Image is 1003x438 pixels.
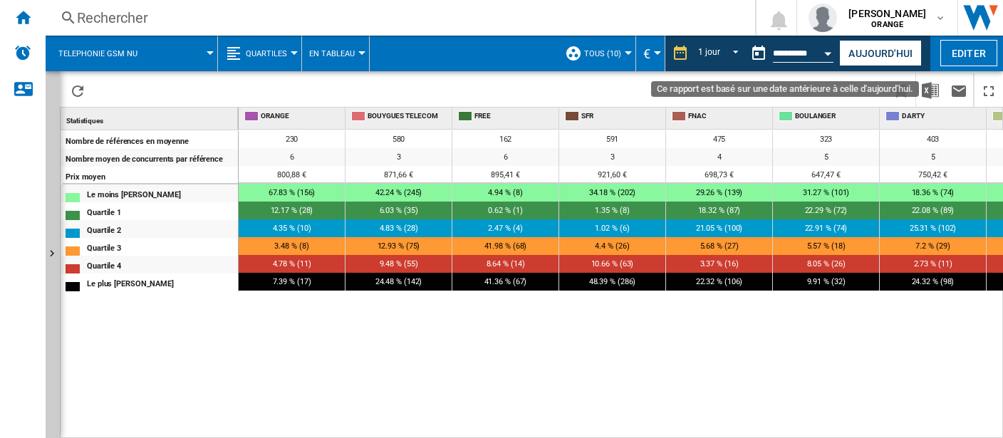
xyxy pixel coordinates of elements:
[795,111,876,121] span: BOULANGER
[397,152,401,162] span: 3
[63,73,92,107] button: Recharger
[87,275,237,290] div: Le plus [PERSON_NAME]
[803,188,850,197] span: 31.27 % (101)
[66,168,237,182] div: Prix moyen
[87,257,237,272] div: Quartile 4
[273,277,311,286] span: 7.39 % (17)
[309,49,355,58] span: En Tableau
[776,108,879,125] div: BOULANGER
[87,239,237,254] div: Quartile 3
[912,277,955,286] span: 24.32 % (98)
[696,42,744,66] md-select: REPORTS.WIZARD.STEPS.REPORT.STEPS.REPORT_OPTIONS.PERIOD: 1 jour
[927,135,940,144] span: 403
[273,259,311,268] span: 4.78 % (11)
[375,188,422,197] span: 42.24 % (245)
[871,20,903,29] b: ORANGE
[87,221,237,236] div: Quartile 2
[225,36,294,71] div: Quartiles
[562,108,665,125] div: SFR
[945,73,973,107] button: Envoyer ce rapport par email
[474,111,556,121] span: FREE
[606,135,619,144] span: 591
[380,206,418,215] span: 6.03 % (35)
[595,224,629,233] span: 1.02 % (6)
[274,241,308,251] span: 3.48 % (8)
[375,277,422,286] span: 24.48 % (142)
[975,73,1003,107] button: Plein écran
[940,40,997,66] button: Editer
[700,241,739,251] span: 5.68 % (27)
[584,36,628,71] button: TOUS (10)
[66,117,103,125] span: Statistiques
[922,82,939,99] img: excel-24x24.png
[744,36,836,71] div: Ce rapport est basé sur une date antérieure à celle d'aujourd'hui.
[504,152,508,162] span: 6
[286,135,298,144] span: 230
[912,188,955,197] span: 18.36 % (74)
[269,188,316,197] span: 67.83 % (156)
[595,206,629,215] span: 1.35 % (8)
[820,135,833,144] span: 323
[58,49,137,58] span: Telephonie gsm nu
[805,224,848,233] span: 22.91 % (74)
[807,259,846,268] span: 8.05 % (26)
[669,108,772,125] div: FNAC
[380,224,418,233] span: 4.83 % (28)
[488,188,522,197] span: 4.94 % (8)
[643,36,658,71] div: €
[848,6,926,21] span: [PERSON_NAME]
[491,170,519,179] span: 895,41 €
[53,36,210,71] div: Telephonie gsm nu
[713,135,726,144] span: 475
[246,36,294,71] button: Quartiles
[910,224,957,233] span: 25.31 % (102)
[271,206,313,215] span: 12.17 % (28)
[698,206,741,215] span: 18.32 % (87)
[688,111,769,121] span: FNAC
[380,259,418,268] span: 9.48 % (55)
[63,108,238,130] div: Statistiques Sort None
[807,277,846,286] span: 9.91 % (32)
[807,241,846,251] span: 5.57 % (18)
[902,111,983,121] span: DARTY
[87,204,237,219] div: Quartile 1
[887,73,915,107] button: Créer un favoris
[241,108,345,125] div: ORANGE
[261,111,342,121] span: ORANGE
[309,36,362,71] div: En Tableau
[378,241,420,251] span: 12.93 % (75)
[696,188,743,197] span: 29.26 % (139)
[63,108,238,130] div: Sort None
[487,259,525,268] span: 8.64 % (14)
[914,259,952,268] span: 2.73 % (11)
[916,73,945,107] button: Télécharger au format Excel
[14,44,31,61] img: alerts-logo.svg
[839,40,922,66] button: Aujourd'hui
[717,152,722,162] span: 4
[811,170,840,179] span: 647,47 €
[696,224,743,233] span: 21.05 % (100)
[915,241,950,251] span: 7.2 % (29)
[277,170,306,179] span: 800,88 €
[58,36,152,71] button: Telephonie gsm nu
[581,111,662,121] span: SFR
[816,38,841,64] button: Open calendar
[290,152,294,162] span: 6
[636,36,665,71] md-menu: Currency
[591,259,634,268] span: 10.66 % (63)
[46,71,60,438] button: Afficher
[824,152,828,162] span: 5
[484,241,527,251] span: 41.98 % (68)
[488,206,522,215] span: 0.62 % (1)
[488,224,522,233] span: 2.47 % (4)
[348,108,452,125] div: BOUYGUES TELECOM
[368,111,449,121] span: BOUYGUES TELECOM
[589,277,636,286] span: 48.39 % (286)
[595,241,629,251] span: 4.4 % (26)
[273,224,311,233] span: 4.35 % (10)
[246,49,287,58] span: Quartiles
[598,170,626,179] span: 921,60 €
[705,170,733,179] span: 698,73 €
[565,36,628,71] div: TOUS (10)
[87,186,237,201] div: Le moins [PERSON_NAME]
